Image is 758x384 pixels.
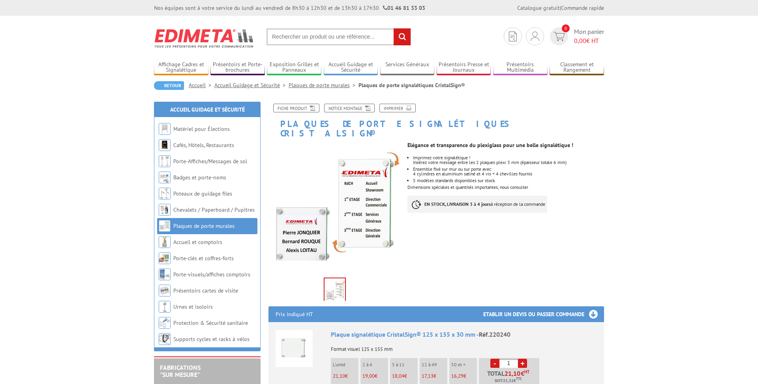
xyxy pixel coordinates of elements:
p: L'unité [333,362,358,367]
a: Présentoirs et Porte-brochures [210,61,265,74]
li: 5 modèles standards disponibles sur stock. [413,178,604,183]
span: 21,10 [505,370,521,377]
img: Urnes et isoloirs [159,301,171,313]
p: € [392,373,418,379]
img: Cafés, Hôtels, Restaurants [159,139,171,151]
img: Chevalets / Paperboard / Pupitres [159,204,171,216]
a: Présentoirs Presse et Journaux [437,61,491,74]
a: Chevalets / Paperboard / Pupitres [173,206,255,213]
img: Accueil et comptoirs [159,236,171,248]
a: Accueil Guidage et Sécurité [214,82,289,89]
img: Poteaux de guidage files [159,188,171,199]
p: 50 et + [451,362,477,367]
img: devis rapide [531,32,539,41]
a: Services Généraux [380,61,435,74]
span: 17,13 [422,373,433,379]
img: Plaque signalétique CristalSign® 125 x 155 x 30 mm [276,330,313,367]
strong: 01 46 81 33 03 [383,4,425,11]
strong: Elégance et transparence du plexiglass pour une belle signalétique ! [407,142,573,149]
p: 2 à 4 [362,362,388,367]
a: Fiche produit [273,104,319,112]
a: devis rapide 0 Mon panier 0,00€ HT [548,27,604,45]
a: Présentoirs cartes de visite [173,287,238,294]
p: Prix indiqué HT [276,306,313,322]
div: Nos équipes sont à votre service du lundi au vendredi de 8h30 à 12h30 et de 13h30 à 17h30 [154,4,425,12]
span: € [521,370,524,377]
img: plaques_de_porte_220240_1.jpg [268,142,402,275]
a: Porte-Affiches/Messages de sol [173,158,247,165]
img: Protection & Sécurité sanitaire [159,317,171,329]
span: € HT [574,36,604,45]
input: Rechercher un produit ou une référence... [266,28,411,45]
a: Commande rapide [561,4,604,11]
a: Porte-visuels/affiches comptoirs [173,271,250,278]
div: | [517,4,604,12]
a: Accueil [189,82,214,89]
p: 4 cylindres en aluminium satiné et 4 vis + 4 chevilles fournis [413,171,604,176]
img: Présentoirs cartes de visite [159,285,171,296]
a: Protection & Sécurité sanitaire [173,319,248,326]
a: Matériel pour Élections [173,125,230,132]
a: Poteaux de guidage files [173,190,232,197]
span: 18,04 [392,373,404,379]
p: € [422,373,447,379]
p: Imprimez votre signalétique ! [413,155,604,160]
img: Plaques de porte murales [159,220,171,232]
span: 0 [562,24,570,32]
p: Ensemble fixé sur mur ou sur porte avec: [413,167,604,171]
p: à réception de la commande [407,196,547,213]
li: Plaques de porte signalétiques CristalSign® [358,81,465,89]
img: devis rapide [553,32,565,41]
img: Supports cycles et racks à vélos [159,333,171,345]
span: 25,32 [503,378,514,384]
a: Plaques de porte murales [289,82,358,89]
a: Urnes et isoloirs [173,303,213,310]
img: Matériel pour Élections [159,123,171,135]
span: Soit € [495,378,522,384]
a: Supports cycles et racks à vélos [173,336,250,343]
p: Format visuel 125 x 155 mm [331,341,597,352]
p: Total [481,370,539,384]
a: Accueil et comptoirs [173,239,222,246]
a: Exposition Grilles et Panneaux [267,61,321,74]
p: € [333,373,358,379]
h1: Plaques de porte signalétiques CristalSign® [263,104,610,138]
a: Classement et Rangement [550,61,604,74]
a: - [490,359,499,368]
span: Réf.220240 [479,330,510,338]
strong: EN STOCK, LIVRAISON 3 à 4 jours [424,201,491,207]
a: Affichage Cadres et Signalétique [154,61,208,74]
p: Insérez votre message entre les 2 plaques plexi 3 mm (épaisseur totale 6 mm) [413,160,604,165]
p: 12 à 49 [422,362,447,367]
img: plaques_de_porte_220240_1.jpg [325,278,345,303]
a: Accueil Guidage et Sécurité [170,106,245,113]
a: + [518,359,527,368]
sup: HT [524,369,529,375]
a: Notice Montage [324,104,375,112]
a: Catalogue gratuit [517,4,560,11]
a: Retour [154,81,184,90]
a: Imprimer [379,104,416,112]
img: Badges et porte-noms [159,171,171,183]
img: devis rapide [509,32,517,41]
a: Plaques de porte murales [173,222,235,229]
a: FABRICATIONS"Sur Mesure" [160,363,201,378]
span: 0,00 [574,37,586,45]
img: Edimeta [154,24,255,53]
img: Porte-Affiches/Messages de sol [159,155,171,167]
a: Porte-clés et coffres-forts [173,255,234,262]
span: 16,29 [451,373,463,379]
p: € [451,373,477,379]
a: Badges et porte-noms [173,174,226,181]
img: Porte-clés et coffres-forts [159,252,171,264]
img: Porte-visuels/affiches comptoirs [159,268,171,280]
div: Dimensions spéciales et quantités importantes, nous consulter [407,138,610,221]
span: 21,10 [333,373,345,379]
p: 5 à 11 [392,362,418,367]
a: Accueil Guidage et Sécurité [324,61,378,74]
a: Présentoirs Multimédia [493,61,548,74]
sup: TTC [516,377,522,381]
a: Cafés, Hôtels, Restaurants [173,142,234,149]
span: Mon panier [574,27,604,45]
span: 19,00 [362,373,375,379]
